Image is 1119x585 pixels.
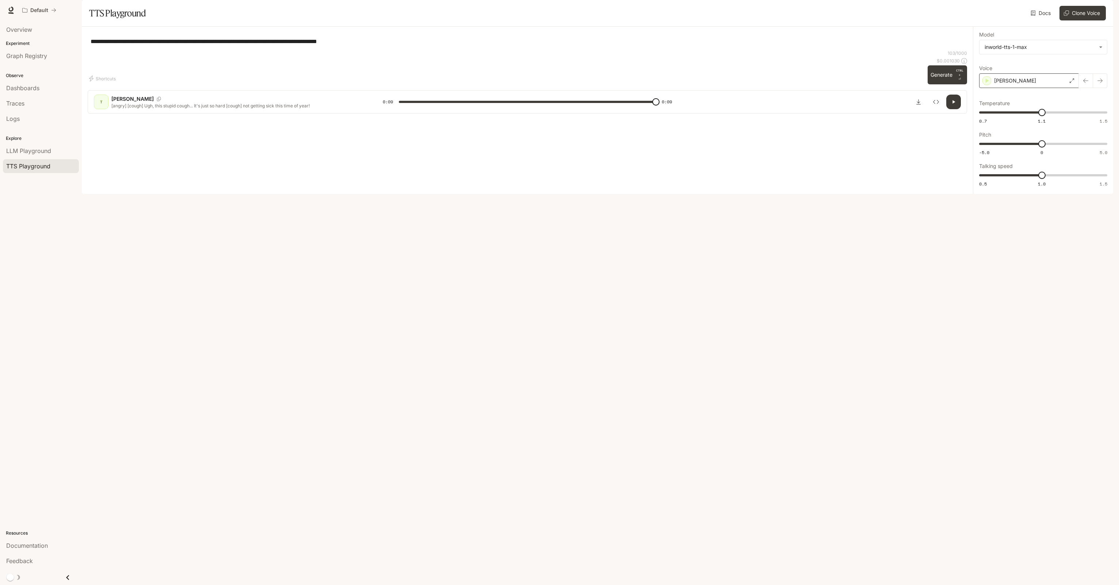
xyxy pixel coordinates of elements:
p: Temperature [979,101,1010,106]
span: 1.5 [1100,118,1107,124]
button: Copy Voice ID [154,97,164,101]
p: Default [30,7,48,14]
p: $ 0.001030 [937,58,960,64]
a: Docs [1029,6,1054,20]
div: inworld-tts-1-max [979,40,1107,54]
p: [angry] [cough] Ugh, this stupid cough... It's just so hard [cough] not getting sick this time of... [111,103,365,109]
p: Voice [979,66,992,71]
span: 5.0 [1100,149,1107,156]
span: 0:09 [662,98,672,106]
p: Model [979,32,994,37]
p: CTRL + [955,68,964,77]
button: All workspaces [19,3,60,18]
button: Shortcuts [88,73,119,84]
span: 1.1 [1038,118,1046,124]
div: inworld-tts-1-max [985,43,1095,51]
span: 0 [1040,149,1043,156]
p: [PERSON_NAME] [111,95,154,103]
h1: TTS Playground [89,6,146,20]
span: 0.5 [979,181,987,187]
span: 0.7 [979,118,987,124]
p: 103 / 1000 [948,50,967,56]
div: T [95,96,107,108]
span: 1.0 [1038,181,1046,187]
button: Download audio [911,95,926,109]
span: 0:09 [383,98,393,106]
span: 1.5 [1100,181,1107,187]
button: GenerateCTRL +⏎ [928,65,967,84]
button: Inspect [929,95,943,109]
p: ⏎ [955,68,964,81]
button: Clone Voice [1059,6,1106,20]
p: Pitch [979,132,991,137]
p: Talking speed [979,164,1013,169]
p: [PERSON_NAME] [994,77,1036,84]
span: -5.0 [979,149,989,156]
